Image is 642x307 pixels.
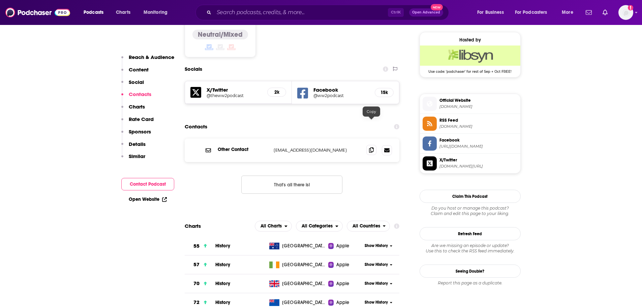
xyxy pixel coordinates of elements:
[185,63,202,75] h2: Socials
[121,66,149,79] button: Content
[121,91,151,103] button: Contacts
[362,281,395,286] button: Show History
[185,223,201,229] h2: Charts
[267,243,328,249] a: [GEOGRAPHIC_DATA]
[313,93,369,98] a: @ww2podcast
[185,120,207,133] h2: Contacts
[511,7,557,18] button: open menu
[129,79,144,85] p: Social
[420,206,521,216] div: Claim and edit this page to your liking.
[267,262,328,268] a: [GEOGRAPHIC_DATA]
[129,128,151,135] p: Sponsors
[121,116,154,128] button: Rate Card
[336,262,349,268] span: Apple
[121,79,144,91] button: Social
[431,4,443,10] span: New
[112,7,134,18] a: Charts
[261,224,282,228] span: All Charts
[618,5,633,20] img: User Profile
[365,300,388,305] span: Show History
[412,11,440,14] span: Open Advanced
[79,7,112,18] button: open menu
[420,280,521,286] div: Report this page as a duplicate.
[439,104,518,109] span: ww2podcast.com
[218,147,268,152] p: Other Contact
[347,221,390,232] button: open menu
[193,261,200,269] h3: 57
[121,128,151,141] button: Sponsors
[336,280,349,287] span: Apple
[600,7,610,18] a: Show notifications dropdown
[193,299,200,306] h3: 72
[202,5,455,20] div: Search podcasts, credits, & more...
[420,190,521,203] button: Claim This Podcast
[583,7,594,18] a: Show notifications dropdown
[185,237,215,255] a: 55
[313,87,369,93] h5: Facebook
[296,221,343,232] h2: Categories
[5,6,70,19] img: Podchaser - Follow, Share and Rate Podcasts
[423,117,518,131] a: RSS Feed[DOMAIN_NAME]
[365,262,388,268] span: Show History
[388,8,404,17] span: Ctrl K
[420,206,521,211] span: Do you host or manage this podcast?
[618,5,633,20] button: Show profile menu
[420,243,521,254] div: Are we missing an episode or update? Use this to check the RSS feed immediately.
[420,227,521,240] button: Refresh Feed
[362,262,395,268] button: Show History
[255,221,292,232] h2: Platforms
[121,141,146,153] button: Details
[420,45,520,66] img: Libsyn Deal: Use code: 'podchaser' for rest of Sep + Oct FREE!
[215,243,230,249] a: History
[144,8,167,17] span: Monitoring
[472,7,512,18] button: open menu
[282,280,326,287] span: United Kingdom
[129,141,146,147] p: Details
[365,281,388,286] span: Show History
[328,262,362,268] a: Apple
[365,243,388,249] span: Show History
[557,7,582,18] button: open menu
[336,299,349,306] span: Apple
[362,243,395,249] button: Show History
[129,116,154,122] p: Rate Card
[420,66,520,74] span: Use code: 'podchaser' for rest of Sep + Oct FREE!
[267,299,328,306] a: [GEOGRAPHIC_DATA]
[628,5,633,10] svg: Add a profile image
[255,221,292,232] button: open menu
[215,281,230,286] span: History
[439,144,518,149] span: https://www.facebook.com/ww2podcast
[423,156,518,171] a: X/Twitter[DOMAIN_NAME][URL]
[353,224,380,228] span: All Countries
[121,153,145,165] button: Similar
[121,54,174,66] button: Reach & Audience
[215,300,230,305] a: History
[274,147,361,153] p: [EMAIL_ADDRESS][DOMAIN_NAME]
[282,299,326,306] span: New Zealand
[129,103,145,110] p: Charts
[477,8,504,17] span: For Business
[363,106,380,117] div: Copy
[439,164,518,169] span: twitter.com/theww2podcast
[347,221,390,232] h2: Countries
[207,93,262,98] h5: @theww2podcast
[420,45,520,73] a: Libsyn Deal: Use code: 'podchaser' for rest of Sep + Oct FREE!
[129,196,167,202] a: Open Website
[562,8,573,17] span: More
[439,124,518,129] span: ww2podcast.libsyn.com
[214,7,388,18] input: Search podcasts, credits, & more...
[439,97,518,103] span: Official Website
[129,66,149,73] p: Content
[409,8,443,17] button: Open AdvancedNew
[515,8,547,17] span: For Podcasters
[328,243,362,249] a: Apple
[116,8,130,17] span: Charts
[423,136,518,151] a: Facebook[URL][DOMAIN_NAME]
[420,265,521,278] a: Seeing Double?
[185,255,215,274] a: 57
[273,89,280,95] h5: 2k
[215,262,230,268] a: History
